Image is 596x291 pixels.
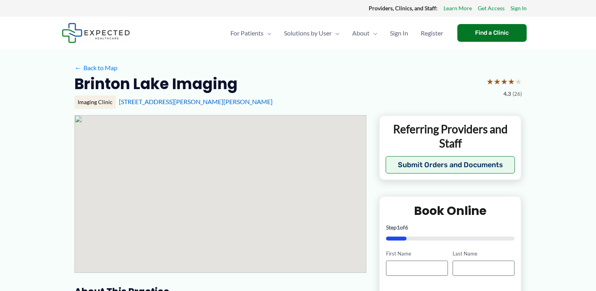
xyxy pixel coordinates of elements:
h2: Brinton Lake Imaging [74,74,238,93]
a: Solutions by UserMenu Toggle [278,19,346,47]
img: Expected Healthcare Logo - side, dark font, small [62,23,130,43]
nav: Primary Site Navigation [224,19,449,47]
strong: Providers, Clinics, and Staff: [369,5,438,11]
label: Last Name [453,250,514,257]
span: Register [421,19,443,47]
span: Menu Toggle [332,19,340,47]
p: Referring Providers and Staff [386,122,515,151]
a: Register [414,19,449,47]
span: Solutions by User [284,19,332,47]
a: For PatientsMenu Toggle [224,19,278,47]
button: Submit Orders and Documents [386,156,515,173]
a: Sign In [511,3,527,13]
span: ★ [508,74,515,89]
a: Sign In [384,19,414,47]
a: AboutMenu Toggle [346,19,384,47]
span: For Patients [230,19,264,47]
span: ★ [501,74,508,89]
a: Learn More [444,3,472,13]
span: Sign In [390,19,408,47]
a: Find a Clinic [457,24,527,42]
label: First Name [386,250,448,257]
a: ←Back to Map [74,62,117,74]
div: Imaging Clinic [74,95,116,109]
span: (26) [512,89,522,99]
span: About [352,19,369,47]
a: Get Access [478,3,505,13]
h2: Book Online [386,203,515,218]
span: ★ [486,74,494,89]
span: ← [74,64,82,71]
span: 6 [405,224,408,231]
p: Step of [386,225,515,230]
span: 1 [397,224,400,231]
span: Menu Toggle [264,19,271,47]
span: ★ [494,74,501,89]
a: [STREET_ADDRESS][PERSON_NAME][PERSON_NAME] [119,98,273,105]
span: Menu Toggle [369,19,377,47]
span: ★ [515,74,522,89]
span: 4.3 [503,89,511,99]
